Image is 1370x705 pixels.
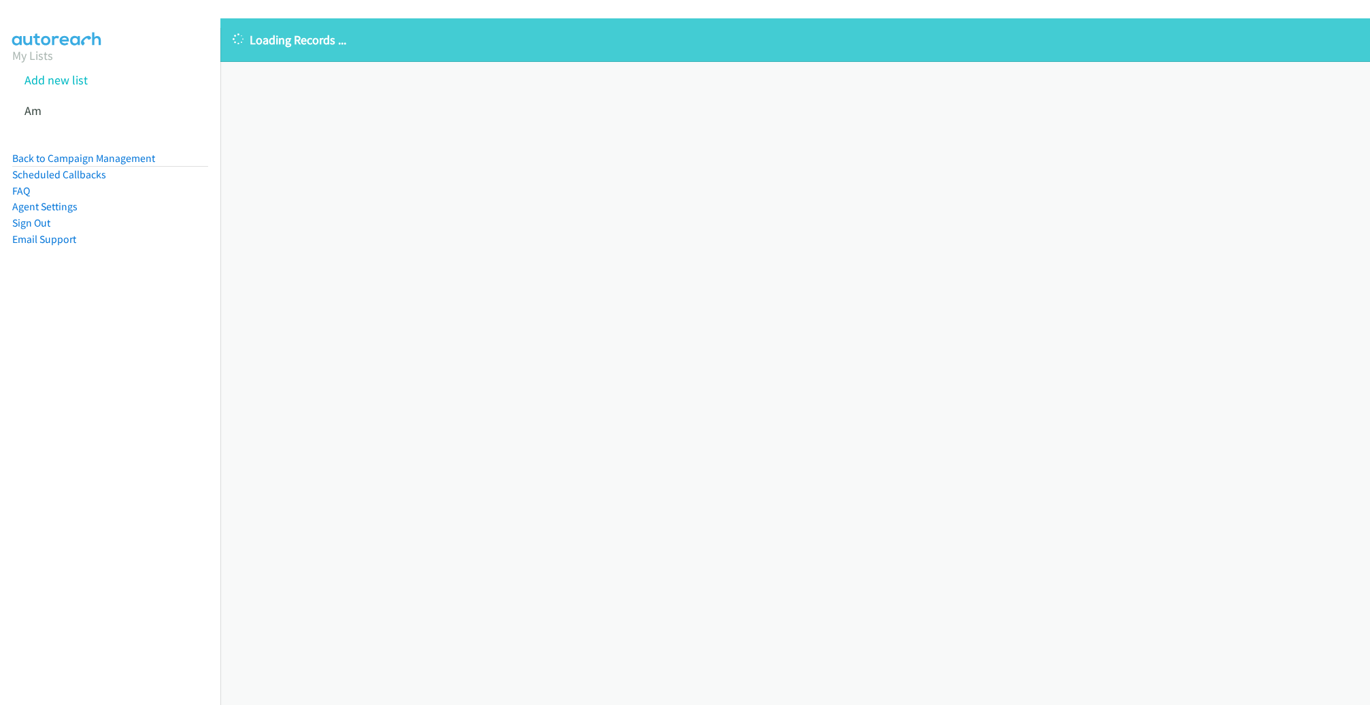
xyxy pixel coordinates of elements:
a: Scheduled Callbacks [12,168,106,181]
a: Add new list [24,72,88,88]
a: Agent Settings [12,200,78,213]
a: My Lists [12,48,53,63]
a: FAQ [12,184,30,197]
a: Back to Campaign Management [12,152,155,165]
a: Am [24,103,41,118]
a: Sign Out [12,216,50,229]
p: Loading Records ... [233,31,1358,49]
a: Email Support [12,233,76,246]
